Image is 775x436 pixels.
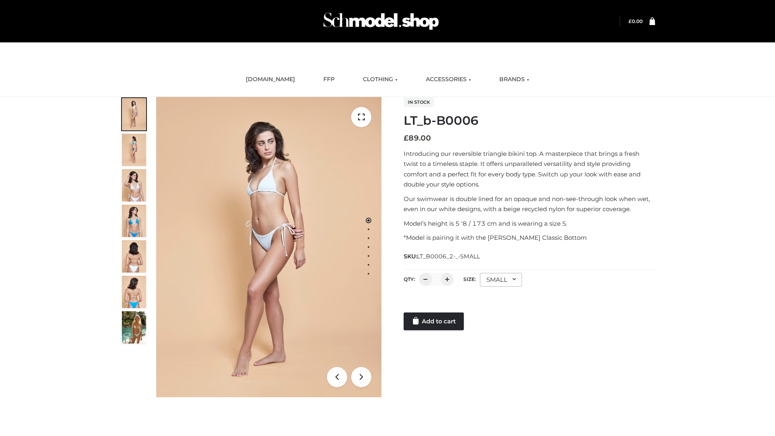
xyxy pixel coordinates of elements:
[480,273,522,287] div: SMALL
[317,71,341,88] a: FFP
[156,97,381,397] img: ArielClassicBikiniTop_CloudNine_AzureSky_OW114ECO_1
[122,205,146,237] img: ArielClassicBikiniTop_CloudNine_AzureSky_OW114ECO_4-scaled.jpg
[628,18,643,24] bdi: 0.00
[320,5,442,37] img: Schmodel Admin 964
[404,276,415,282] label: QTY:
[122,311,146,344] img: Arieltop_CloudNine_AzureSky2.jpg
[628,18,632,24] span: £
[357,71,404,88] a: CLOTHING
[420,71,477,88] a: ACCESSORIES
[122,276,146,308] img: ArielClassicBikiniTop_CloudNine_AzureSky_OW114ECO_8-scaled.jpg
[463,276,476,282] label: Size:
[404,149,655,190] p: Introducing our reversible triangle bikini top. A masterpiece that brings a fresh twist to a time...
[404,134,431,143] bdi: 89.00
[628,18,643,24] a: £0.00
[404,134,408,143] span: £
[493,71,535,88] a: BRANDS
[240,71,301,88] a: [DOMAIN_NAME]
[122,240,146,272] img: ArielClassicBikiniTop_CloudNine_AzureSky_OW114ECO_7-scaled.jpg
[417,253,480,260] span: LT_B0006_2-_-SMALL
[122,98,146,130] img: ArielClassicBikiniTop_CloudNine_AzureSky_OW114ECO_1-scaled.jpg
[404,218,655,229] p: Model’s height is 5 ‘8 / 173 cm and is wearing a size S.
[404,312,464,330] a: Add to cart
[122,134,146,166] img: ArielClassicBikiniTop_CloudNine_AzureSky_OW114ECO_2-scaled.jpg
[122,169,146,201] img: ArielClassicBikiniTop_CloudNine_AzureSky_OW114ECO_3-scaled.jpg
[404,252,481,261] span: SKU:
[404,233,655,243] p: *Model is pairing it with the [PERSON_NAME] Classic Bottom
[404,97,434,107] span: In stock
[404,113,655,128] h1: LT_b-B0006
[404,194,655,214] p: Our swimwear is double lined for an opaque and non-see-through look when wet, even in our white d...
